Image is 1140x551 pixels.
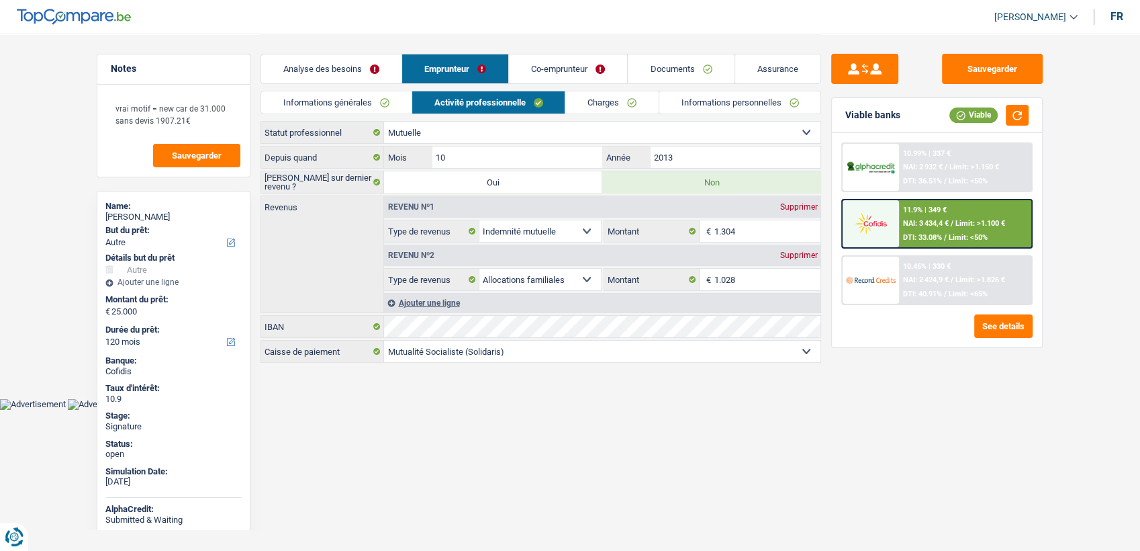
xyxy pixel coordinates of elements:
[68,399,134,410] img: Advertisement
[604,269,700,290] label: Montant
[105,306,110,317] span: €
[651,146,820,168] input: AAAA
[384,269,479,290] label: Type de revenus
[949,290,988,298] span: Limit: <65%
[261,341,384,362] label: Caisse de paiement
[384,203,437,211] div: Revenu nº1
[949,233,988,242] span: Limit: <50%
[111,63,236,75] h5: Notes
[105,253,242,263] div: Détails but du prêt
[942,54,1043,84] button: Sauvegarder
[105,325,239,335] label: Durée du prêt:
[510,54,628,83] a: Co-emprunteur
[846,267,896,292] img: Record Credits
[105,366,242,377] div: Cofidis
[261,54,401,83] a: Analyse des besoins
[384,251,437,259] div: Revenu nº2
[384,293,820,312] div: Ajouter une ligne
[261,171,384,193] label: [PERSON_NAME] sur dernier revenu ?
[105,294,239,305] label: Montant du prêt:
[904,219,949,228] span: NAI: 3 434,4 €
[105,225,239,236] label: But du prêt:
[904,163,943,171] span: NAI: 2 932 €
[949,177,988,185] span: Limit: <50%
[628,54,734,83] a: Documents
[845,110,900,121] div: Viable banks
[984,6,1078,28] a: [PERSON_NAME]
[261,91,412,114] a: Informations générales
[956,275,1006,284] span: Limit: >1.826 €
[105,515,242,525] div: Submitted & Waiting
[105,394,242,405] div: 10.9
[735,54,820,83] a: Assurance
[105,278,242,287] div: Ajouter une ligne
[105,212,242,222] div: [PERSON_NAME]
[950,163,1000,171] span: Limit: >1.150 €
[105,449,242,460] div: open
[956,219,1006,228] span: Limit: >1.100 €
[904,149,951,158] div: 10.99% | 337 €
[904,206,947,214] div: 11.9% | 349 €
[17,9,131,25] img: TopCompare Logo
[105,383,242,394] div: Taux d'intérêt:
[945,163,948,171] span: /
[261,146,384,168] label: Depuis quand
[700,220,714,242] span: €
[945,177,947,185] span: /
[604,220,700,242] label: Montant
[384,171,602,193] label: Oui
[951,275,954,284] span: /
[951,219,954,228] span: /
[261,316,384,337] label: IBAN
[261,122,384,143] label: Statut professionnel
[1110,10,1123,23] div: fr
[846,211,896,236] img: Cofidis
[602,146,650,168] label: Année
[846,160,896,175] img: AlphaCredit
[105,504,242,515] div: AlphaCredit:
[659,91,821,114] a: Informations personnelles
[172,151,222,160] span: Sauvegarder
[776,251,820,259] div: Supprimer
[565,91,659,114] a: Charges
[432,146,602,168] input: MM
[945,290,947,298] span: /
[384,146,432,168] label: Mois
[105,476,242,487] div: [DATE]
[945,233,947,242] span: /
[105,421,242,432] div: Signature
[105,355,242,366] div: Banque:
[904,233,943,242] span: DTI: 33.08%
[904,177,943,185] span: DTI: 36.51%
[904,275,949,284] span: NAI: 2 424,9 €
[384,220,479,242] label: Type de revenus
[904,262,951,271] div: 10.45% | 330 €
[105,411,242,421] div: Stage:
[402,54,508,83] a: Emprunteur
[261,196,383,212] label: Revenus
[412,91,565,114] a: Activité professionnelle
[904,290,943,298] span: DTI: 40.91%
[105,439,242,450] div: Status:
[153,144,240,167] button: Sauvegarder
[994,11,1066,23] span: [PERSON_NAME]
[949,108,998,122] div: Viable
[974,314,1033,338] button: See details
[105,466,242,477] div: Simulation Date:
[776,203,820,211] div: Supprimer
[105,201,242,212] div: Name:
[700,269,714,290] span: €
[602,171,820,193] label: Non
